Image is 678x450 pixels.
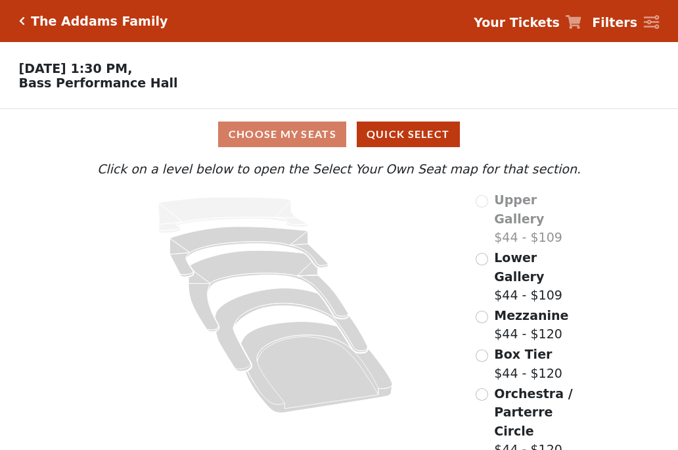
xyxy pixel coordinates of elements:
[494,306,568,344] label: $44 - $120
[494,386,572,438] span: Orchestra / Parterre Circle
[241,322,393,413] path: Orchestra / Parterre Circle - Seats Available: 153
[19,16,25,26] a: Click here to go back to filters
[494,248,584,305] label: $44 - $109
[474,15,560,30] strong: Your Tickets
[494,192,544,226] span: Upper Gallery
[94,160,584,179] p: Click on a level below to open the Select Your Own Seat map for that section.
[592,15,637,30] strong: Filters
[474,13,581,32] a: Your Tickets
[494,308,568,323] span: Mezzanine
[170,227,328,277] path: Lower Gallery - Seats Available: 156
[158,197,308,233] path: Upper Gallery - Seats Available: 0
[357,122,460,147] button: Quick Select
[494,347,552,361] span: Box Tier
[592,13,659,32] a: Filters
[494,250,544,284] span: Lower Gallery
[494,345,562,382] label: $44 - $120
[494,191,584,247] label: $44 - $109
[31,14,168,29] h5: The Addams Family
